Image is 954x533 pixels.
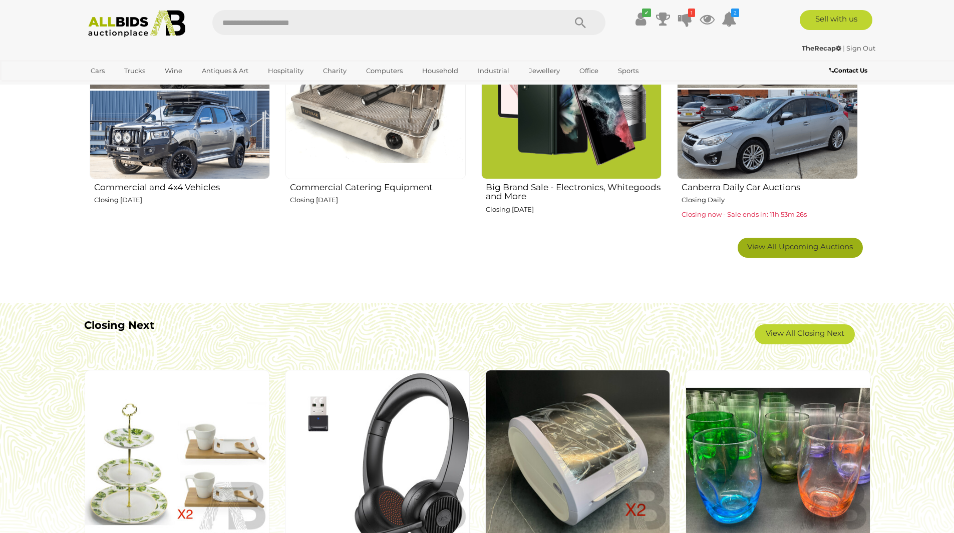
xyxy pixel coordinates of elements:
[486,180,662,201] h2: Big Brand Sale - Electronics, Whitegoods and More
[522,63,566,79] a: Jewellery
[360,63,409,79] a: Computers
[471,63,516,79] a: Industrial
[290,194,466,206] p: Closing [DATE]
[829,65,870,76] a: Contact Us
[573,63,605,79] a: Office
[800,10,872,30] a: Sell with us
[633,10,649,28] a: ✔
[747,242,853,251] span: View All Upcoming Auctions
[316,63,353,79] a: Charity
[642,9,651,17] i: ✔
[94,194,270,206] p: Closing [DATE]
[688,9,695,17] i: 1
[555,10,605,35] button: Search
[158,63,189,79] a: Wine
[84,319,154,331] b: Closing Next
[802,44,843,52] a: TheRecap
[802,44,841,52] strong: TheRecap
[84,63,111,79] a: Cars
[682,180,857,192] h2: Canberra Daily Car Auctions
[755,324,855,344] a: View All Closing Next
[83,10,191,38] img: Allbids.com.au
[846,44,875,52] a: Sign Out
[94,180,270,192] h2: Commercial and 4x4 Vehicles
[486,204,662,215] p: Closing [DATE]
[843,44,845,52] span: |
[682,210,807,218] span: Closing now - Sale ends in: 11h 53m 26s
[118,63,152,79] a: Trucks
[731,9,739,17] i: 2
[682,194,857,206] p: Closing Daily
[290,180,466,192] h2: Commercial Catering Equipment
[722,10,737,28] a: 2
[611,63,645,79] a: Sports
[829,67,867,74] b: Contact Us
[84,79,168,96] a: [GEOGRAPHIC_DATA]
[678,10,693,28] a: 1
[261,63,310,79] a: Hospitality
[416,63,465,79] a: Household
[738,238,863,258] a: View All Upcoming Auctions
[195,63,255,79] a: Antiques & Art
